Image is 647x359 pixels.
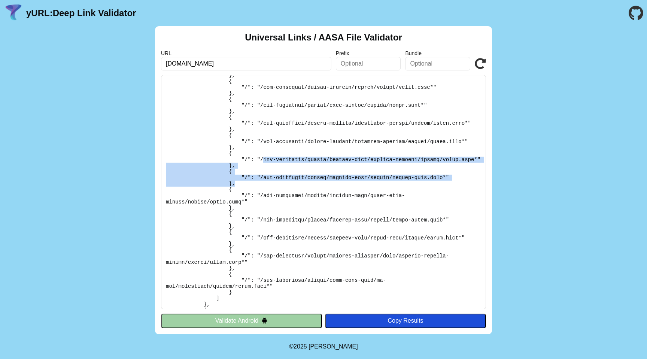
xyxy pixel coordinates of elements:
[161,57,331,70] input: Required
[245,32,402,43] h2: Universal Links / AASA File Validator
[289,334,358,359] footer: ©
[405,57,470,70] input: Optional
[309,343,358,350] a: Michael Ibragimchayev's Personal Site
[329,317,482,324] div: Copy Results
[294,343,307,350] span: 2025
[161,314,322,328] button: Validate Android
[26,8,136,18] a: yURL:Deep Link Validator
[405,50,470,56] label: Bundle
[336,50,401,56] label: Prefix
[161,50,331,56] label: URL
[261,317,268,324] img: droidIcon.svg
[4,3,23,23] img: yURL Logo
[325,314,486,328] button: Copy Results
[161,75,486,309] pre: Lorem ipsu do: sitam://consecteturadipis.elitse.do/eiusm-tem-inci-utlaboreetd Ma Aliquaen: Admi V...
[336,57,401,70] input: Optional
